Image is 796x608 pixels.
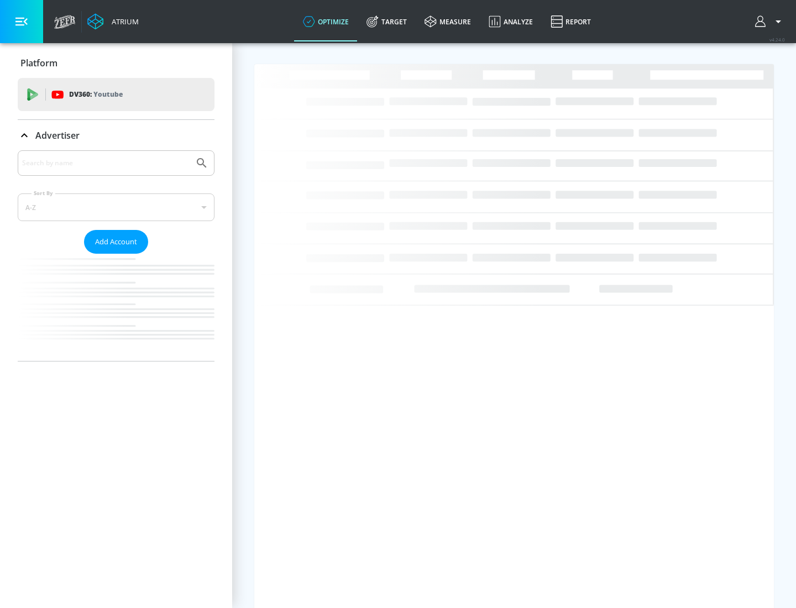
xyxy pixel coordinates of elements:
[35,129,80,141] p: Advertiser
[18,193,214,221] div: A-Z
[22,156,190,170] input: Search by name
[18,254,214,361] nav: list of Advertiser
[87,13,139,30] a: Atrium
[480,2,542,41] a: Analyze
[20,57,57,69] p: Platform
[542,2,600,41] a: Report
[294,2,358,41] a: optimize
[107,17,139,27] div: Atrium
[18,48,214,78] div: Platform
[32,190,55,197] label: Sort By
[18,150,214,361] div: Advertiser
[18,120,214,151] div: Advertiser
[358,2,416,41] a: Target
[93,88,123,100] p: Youtube
[769,36,785,43] span: v 4.24.0
[416,2,480,41] a: measure
[18,78,214,111] div: DV360: Youtube
[95,235,137,248] span: Add Account
[84,230,148,254] button: Add Account
[69,88,123,101] p: DV360:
